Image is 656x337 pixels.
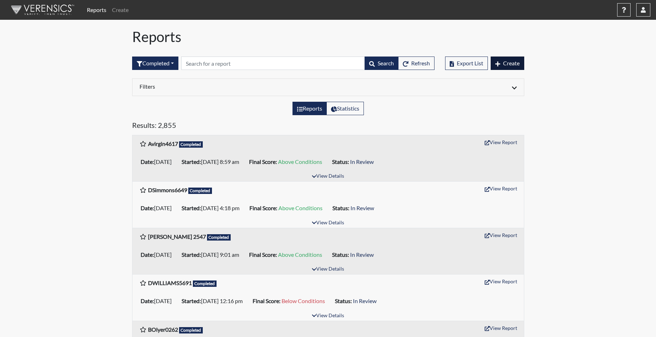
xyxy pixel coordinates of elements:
span: Completed [207,234,231,241]
span: Completed [179,141,203,148]
span: In Review [350,158,374,165]
button: Create [491,57,524,70]
b: Date: [141,297,154,304]
span: In Review [350,251,374,258]
span: Completed [193,280,217,287]
span: Refresh [411,60,430,66]
b: Final Score: [249,251,277,258]
span: Search [378,60,394,66]
li: [DATE] 4:18 pm [179,202,247,214]
button: Completed [132,57,178,70]
button: View Report [481,137,520,148]
button: Export List [445,57,488,70]
span: Completed [179,327,203,333]
h6: Filters [140,83,323,90]
b: DSimmons6649 [148,187,187,193]
li: [DATE] 12:16 pm [179,295,250,307]
b: Date: [141,251,154,258]
h5: Results: 2,855 [132,121,524,132]
button: View Report [481,323,520,333]
button: View Details [309,265,347,274]
b: Status: [332,205,349,211]
b: BOlyer0262 [148,326,178,333]
b: Avirgin4617 [148,140,178,147]
label: View statistics about completed interviews [326,102,364,115]
li: [DATE] [138,202,179,214]
li: [DATE] 8:59 am [179,156,246,167]
button: View Details [309,218,347,228]
b: Started: [182,251,201,258]
a: Create [109,3,131,17]
span: Above Conditions [278,205,323,211]
b: Status: [332,158,349,165]
b: Final Score: [249,205,277,211]
button: View Details [309,311,347,321]
li: [DATE] [138,295,179,307]
span: Export List [457,60,483,66]
b: Final Score: [253,297,280,304]
input: Search by Registration ID, Interview Number, or Investigation Name. [181,57,365,70]
b: DWILLIAMS5691 [148,279,192,286]
button: View Report [481,183,520,194]
h1: Reports [132,28,524,45]
span: In Review [350,205,374,211]
b: Started: [182,158,201,165]
label: View the list of reports [292,102,327,115]
span: Above Conditions [278,251,322,258]
button: Search [365,57,398,70]
b: Date: [141,205,154,211]
span: Below Conditions [282,297,325,304]
b: Started: [182,205,201,211]
div: Filter by interview status [132,57,178,70]
span: In Review [353,297,377,304]
span: Completed [188,188,212,194]
li: [DATE] [138,249,179,260]
button: View Report [481,230,520,241]
div: Click to expand/collapse filters [134,83,522,91]
button: View Details [309,172,347,181]
b: Status: [335,297,352,304]
b: Final Score: [249,158,277,165]
span: Create [503,60,520,66]
li: [DATE] [138,156,179,167]
button: Refresh [398,57,435,70]
b: [PERSON_NAME] 2547 [148,233,206,240]
span: Above Conditions [278,158,322,165]
b: Started: [182,297,201,304]
a: Reports [84,3,109,17]
li: [DATE] 9:01 am [179,249,246,260]
button: View Report [481,276,520,287]
b: Date: [141,158,154,165]
b: Status: [332,251,349,258]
